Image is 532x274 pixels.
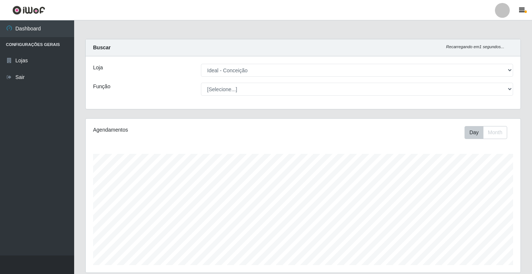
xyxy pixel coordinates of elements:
[465,126,507,139] div: First group
[446,44,504,49] i: Recarregando em 1 segundos...
[93,126,262,134] div: Agendamentos
[93,64,103,72] label: Loja
[12,6,45,15] img: CoreUI Logo
[93,83,110,90] label: Função
[465,126,513,139] div: Toolbar with button groups
[465,126,483,139] button: Day
[93,44,110,50] strong: Buscar
[483,126,507,139] button: Month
